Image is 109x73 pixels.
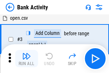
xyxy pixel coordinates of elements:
[6,3,14,12] img: Back
[17,36,23,42] span: # 3
[61,50,84,67] button: Skip
[27,41,47,49] div: open!J:J
[89,53,101,64] img: Main button
[15,50,38,67] button: Run All
[95,3,103,12] img: Settings menu
[22,52,31,60] img: Run All
[85,4,91,10] img: Support
[64,31,77,36] div: before
[34,29,61,38] div: Add Column
[19,61,35,66] div: Run All
[78,31,89,36] div: range
[68,52,76,60] img: Skip
[10,15,28,21] span: open.csv
[17,4,48,11] div: Bank Activity
[68,61,77,66] div: Skip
